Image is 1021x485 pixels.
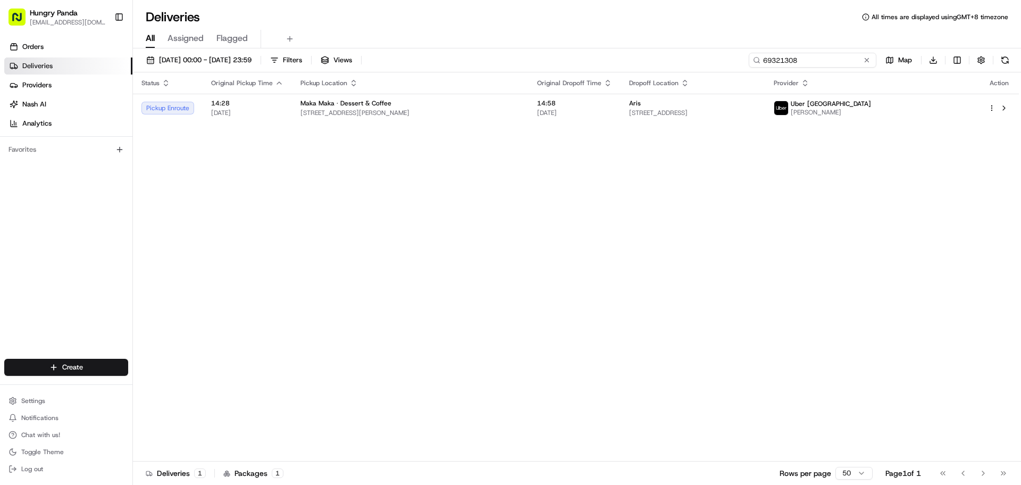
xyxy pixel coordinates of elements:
span: API Documentation [101,238,171,249]
img: 1727276513143-84d647e1-66c0-4f92-a045-3c9f9f5dfd92 [22,102,41,121]
img: uber-new-logo.jpeg [774,101,788,115]
img: 1736555255976-a54dd68f-1ca7-489b-9aae-adbdc363a1c4 [11,102,30,121]
span: [PERSON_NAME] [791,108,871,117]
span: Status [141,79,160,87]
img: 1736555255976-a54dd68f-1ca7-489b-9aae-adbdc363a1c4 [21,194,30,203]
a: Providers [4,77,132,94]
div: 💻 [90,239,98,248]
span: 14:58 [537,99,612,108]
span: Knowledge Base [21,238,81,249]
span: Filters [283,55,302,65]
span: Aris [629,99,641,108]
span: • [35,165,39,174]
span: [STREET_ADDRESS] [629,109,757,117]
h1: Deliveries [146,9,200,26]
span: Notifications [21,414,58,422]
span: Deliveries [22,61,53,71]
a: 📗Knowledge Base [6,234,86,253]
input: Clear [28,69,175,80]
div: Packages [223,468,283,479]
span: 8月15日 [41,165,66,174]
button: Refresh [998,53,1012,68]
span: Chat with us! [21,431,60,439]
button: [EMAIL_ADDRESS][DOMAIN_NAME] [30,18,106,27]
a: Deliveries [4,57,132,75]
span: Settings [21,397,45,405]
span: Log out [21,465,43,473]
img: Nash [11,11,32,32]
span: • [88,194,92,202]
span: Uber [GEOGRAPHIC_DATA] [791,100,871,108]
p: Rows per page [780,468,831,479]
span: Create [62,363,83,372]
span: [STREET_ADDRESS][PERSON_NAME] [300,109,520,117]
span: 14:28 [211,99,283,108]
div: Start new chat [48,102,174,112]
span: [DATE] [211,109,283,117]
span: All [146,32,155,45]
div: Past conversations [11,138,68,147]
span: Original Pickup Time [211,79,273,87]
a: Orders [4,38,132,55]
input: Type to search [749,53,876,68]
a: Analytics [4,115,132,132]
span: [DATE] 00:00 - [DATE] 23:59 [159,55,252,65]
a: Powered byPylon [75,264,129,272]
button: Toggle Theme [4,445,128,459]
button: Log out [4,462,128,476]
img: Asif Zaman Khan [11,184,28,201]
span: Pylon [106,264,129,272]
span: [PERSON_NAME] [33,194,86,202]
span: Dropoff Location [629,79,679,87]
div: We're available if you need us! [48,112,146,121]
div: 1 [194,468,206,478]
span: Maka Maka · Dessert & Coffee [300,99,391,108]
button: Notifications [4,410,128,425]
span: Toggle Theme [21,448,64,456]
button: Settings [4,393,128,408]
span: Analytics [22,119,52,128]
span: Providers [22,80,52,90]
span: Orders [22,42,44,52]
span: [DATE] [537,109,612,117]
button: [DATE] 00:00 - [DATE] 23:59 [141,53,256,68]
span: Assigned [168,32,204,45]
span: Pickup Location [300,79,347,87]
div: 📗 [11,239,19,248]
span: Original Dropoff Time [537,79,601,87]
span: Views [333,55,352,65]
button: Create [4,359,128,376]
span: Flagged [216,32,248,45]
div: Action [988,79,1010,87]
button: Filters [265,53,307,68]
div: Favorites [4,141,128,158]
div: Deliveries [146,468,206,479]
button: Start new chat [181,105,194,118]
div: Page 1 of 1 [885,468,921,479]
button: Chat with us! [4,428,128,442]
span: 8月7日 [94,194,115,202]
button: Map [881,53,917,68]
span: All times are displayed using GMT+8 timezone [872,13,1008,21]
p: Welcome 👋 [11,43,194,60]
button: See all [165,136,194,149]
div: 1 [272,468,283,478]
span: Provider [774,79,799,87]
a: 💻API Documentation [86,234,175,253]
button: Views [316,53,357,68]
span: Nash AI [22,100,46,109]
button: Hungry Panda [30,7,78,18]
span: Map [898,55,912,65]
a: Nash AI [4,96,132,113]
button: Hungry Panda[EMAIL_ADDRESS][DOMAIN_NAME] [4,4,110,30]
